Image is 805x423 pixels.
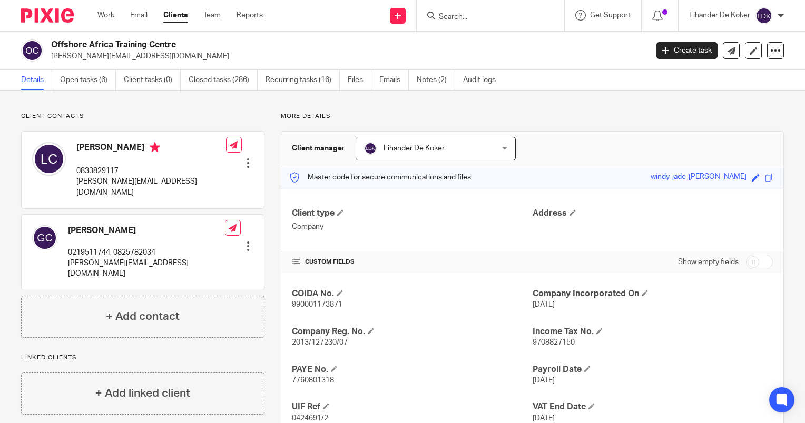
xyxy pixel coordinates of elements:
[292,401,532,412] h4: UIF Ref
[533,326,773,337] h4: Income Tax No.
[689,10,750,21] p: Lihander De Koker
[21,112,264,120] p: Client contacts
[203,10,221,21] a: Team
[292,326,532,337] h4: Company Reg. No.
[292,143,345,154] h3: Client manager
[150,142,160,153] i: Primary
[292,221,532,232] p: Company
[533,377,555,384] span: [DATE]
[76,142,226,155] h4: [PERSON_NAME]
[533,339,575,346] span: 9708827150
[51,51,641,62] p: [PERSON_NAME][EMAIL_ADDRESS][DOMAIN_NAME]
[533,301,555,308] span: [DATE]
[651,172,747,184] div: windy-jade-[PERSON_NAME]
[292,301,342,308] span: 990001173871
[189,70,258,90] a: Closed tasks (286)
[364,142,377,155] img: svg%3E
[384,145,445,152] span: Lihander De Koker
[656,42,718,59] a: Create task
[76,166,226,176] p: 0833829117
[32,225,57,250] img: svg%3E
[60,70,116,90] a: Open tasks (6)
[292,364,532,375] h4: PAYE No.
[68,258,225,279] p: [PERSON_NAME][EMAIL_ADDRESS][DOMAIN_NAME]
[755,7,772,24] img: svg%3E
[348,70,371,90] a: Files
[292,377,334,384] span: 7760801318
[76,176,226,198] p: [PERSON_NAME][EMAIL_ADDRESS][DOMAIN_NAME]
[590,12,631,19] span: Get Support
[379,70,409,90] a: Emails
[533,288,773,299] h4: Company Incorporated On
[438,13,533,22] input: Search
[463,70,504,90] a: Audit logs
[51,39,523,51] h2: Offshore Africa Training Centre
[21,39,43,62] img: svg%3E
[533,364,773,375] h4: Payroll Date
[68,225,225,236] h4: [PERSON_NAME]
[21,8,74,23] img: Pixie
[266,70,340,90] a: Recurring tasks (16)
[292,258,532,266] h4: CUSTOM FIELDS
[533,415,555,422] span: [DATE]
[292,208,532,219] h4: Client type
[292,339,348,346] span: 2013/127230/07
[68,247,225,258] p: 0219511744, 0825782034
[281,112,784,120] p: More details
[292,415,328,422] span: 0424691/2
[533,208,773,219] h4: Address
[292,288,532,299] h4: COIDA No.
[32,142,66,176] img: svg%3E
[106,308,180,325] h4: + Add contact
[130,10,148,21] a: Email
[417,70,455,90] a: Notes (2)
[21,354,264,362] p: Linked clients
[21,70,52,90] a: Details
[97,10,114,21] a: Work
[124,70,181,90] a: Client tasks (0)
[533,401,773,412] h4: VAT End Date
[95,385,190,401] h4: + Add linked client
[678,257,739,267] label: Show empty fields
[289,172,471,183] p: Master code for secure communications and files
[237,10,263,21] a: Reports
[163,10,188,21] a: Clients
